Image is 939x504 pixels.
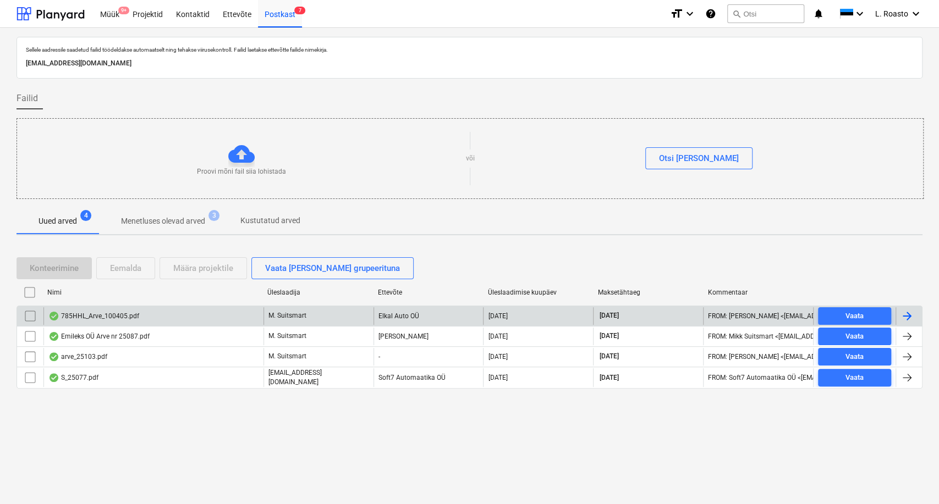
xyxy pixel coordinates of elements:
[374,348,484,365] div: -
[48,312,59,320] div: Andmed failist loetud
[26,46,913,53] p: Sellele aadressile saadetud failid töödeldakse automaatselt ning tehakse viirusekontroll. Failid ...
[268,311,306,320] p: M. Suitsmart
[488,289,589,296] div: Üleslaadimise kuupäev
[732,9,741,18] span: search
[48,352,107,361] div: arve_25103.pdf
[208,210,219,221] span: 3
[48,332,150,341] div: Emileks OÜ Arve nr 25087.pdf
[267,289,369,296] div: Üleslaadija
[268,368,369,387] p: [EMAIL_ADDRESS][DOMAIN_NAME]
[488,312,507,320] div: [DATE]
[26,58,913,69] p: [EMAIL_ADDRESS][DOMAIN_NAME]
[47,289,259,296] div: Nimi
[377,289,479,296] div: Ettevõte
[48,352,59,361] div: Andmed failist loetud
[374,368,484,387] div: Soft7 Automaatika OÜ
[265,261,400,275] div: Vaata [PERSON_NAME] grupeerituna
[488,353,507,361] div: [DATE]
[598,311,619,320] span: [DATE]
[48,373,59,382] div: Andmed failist loetud
[268,352,306,361] p: M. Suitsmart
[118,7,129,14] span: 9+
[268,331,306,341] p: M. Suitsmart
[813,7,824,20] i: notifications
[705,7,716,20] i: Abikeskus
[708,289,809,296] div: Kommentaar
[818,369,891,386] button: Vaata
[845,310,864,323] div: Vaata
[240,215,300,226] p: Kustutatud arved
[683,7,696,20] i: keyboard_arrow_down
[818,348,891,365] button: Vaata
[374,307,484,325] div: Elkal Auto OÜ
[845,330,864,343] div: Vaata
[17,118,924,199] div: Proovi mõni fail siia lohistadavõiOtsi [PERSON_NAME]
[48,373,98,382] div: S_25077.pdf
[875,9,908,18] span: L. Roasto
[845,351,864,363] div: Vaata
[251,257,414,279] button: Vaata [PERSON_NAME] grupeerituna
[121,215,205,227] p: Menetluses olevad arved
[466,154,475,163] p: või
[598,289,699,296] div: Maksetähtaeg
[598,331,619,341] span: [DATE]
[645,147,753,169] button: Otsi [PERSON_NAME]
[17,92,38,105] span: Failid
[818,328,891,345] button: Vaata
[598,352,619,361] span: [DATE]
[39,215,77,227] p: Uued arved
[727,4,804,23] button: Otsi
[488,333,507,340] div: [DATE]
[598,373,619,383] span: [DATE]
[853,7,866,20] i: keyboard_arrow_down
[845,372,864,384] div: Vaata
[374,328,484,345] div: [PERSON_NAME]
[294,7,305,14] span: 7
[670,7,683,20] i: format_size
[659,151,739,165] div: Otsi [PERSON_NAME]
[909,7,922,20] i: keyboard_arrow_down
[818,307,891,325] button: Vaata
[197,167,286,176] p: Proovi mõni fail siia lohistada
[48,312,139,320] div: 785HHL_Arve_100405.pdf
[488,374,507,381] div: [DATE]
[80,210,91,221] span: 4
